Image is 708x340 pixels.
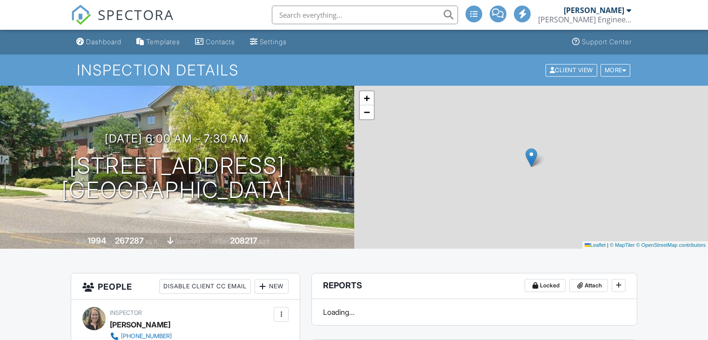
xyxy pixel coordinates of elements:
[105,132,249,145] h3: [DATE] 6:00 am - 7:30 am
[526,148,537,167] img: Marker
[272,6,458,24] input: Search everything...
[582,38,632,46] div: Support Center
[175,238,200,245] span: basement
[607,242,608,248] span: |
[255,279,289,294] div: New
[88,236,106,245] div: 1994
[110,318,170,332] div: [PERSON_NAME]
[568,34,635,51] a: Support Center
[364,106,370,118] span: −
[259,238,270,245] span: sq.ft.
[71,13,174,32] a: SPECTORA
[61,154,292,203] h1: [STREET_ADDRESS] [GEOGRAPHIC_DATA]
[121,333,172,340] div: [PHONE_NUMBER]
[115,236,144,245] div: 267287
[191,34,239,51] a: Contacts
[76,238,86,245] span: Built
[360,105,374,119] a: Zoom out
[71,5,91,25] img: The Best Home Inspection Software - Spectora
[73,34,125,51] a: Dashboard
[364,92,370,104] span: +
[545,66,600,73] a: Client View
[110,309,142,316] span: Inspector
[546,64,597,76] div: Client View
[564,6,624,15] div: [PERSON_NAME]
[146,38,180,46] div: Templates
[133,34,184,51] a: Templates
[230,236,257,245] div: 208217
[145,238,158,245] span: sq. ft.
[209,238,229,245] span: Lot Size
[159,279,251,294] div: Disable Client CC Email
[71,273,300,300] h3: People
[636,242,706,248] a: © OpenStreetMap contributors
[600,64,631,76] div: More
[360,91,374,105] a: Zoom in
[206,38,235,46] div: Contacts
[77,62,631,78] h1: Inspection Details
[585,242,606,248] a: Leaflet
[246,34,290,51] a: Settings
[610,242,635,248] a: © MapTiler
[260,38,287,46] div: Settings
[86,38,121,46] div: Dashboard
[538,15,631,24] div: Schroeder Engineering, LLC
[98,5,174,24] span: SPECTORA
